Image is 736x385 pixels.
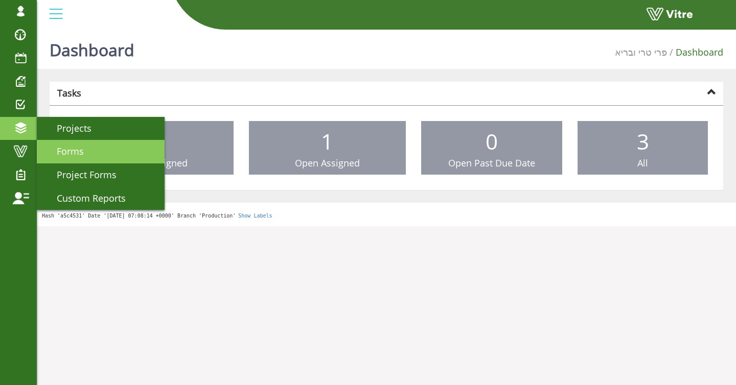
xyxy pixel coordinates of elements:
[42,213,236,219] span: Hash 'a5c4531' Date '[DATE] 07:08:14 +0000' Branch 'Production'
[637,127,649,156] span: 3
[667,46,723,59] li: Dashboard
[448,157,535,169] span: Open Past Due Date
[637,157,648,169] span: All
[578,121,708,175] a: 3 All
[44,169,117,181] span: Project Forms
[44,122,91,134] span: Projects
[295,157,360,169] span: Open Assigned
[37,140,165,163] a: Forms
[44,192,126,204] span: Custom Reports
[249,121,406,175] a: 1 Open Assigned
[44,145,84,157] span: Forms
[37,117,165,140] a: Projects
[321,127,333,156] span: 1
[37,187,165,210] a: Custom Reports
[50,26,134,69] h1: Dashboard
[238,213,272,219] a: Show Labels
[486,127,498,156] span: 0
[615,46,667,58] a: פרי טרי ובריא
[421,121,563,175] a: 0 Open Past Due Date
[37,163,165,187] a: Project Forms
[57,87,81,99] strong: Tasks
